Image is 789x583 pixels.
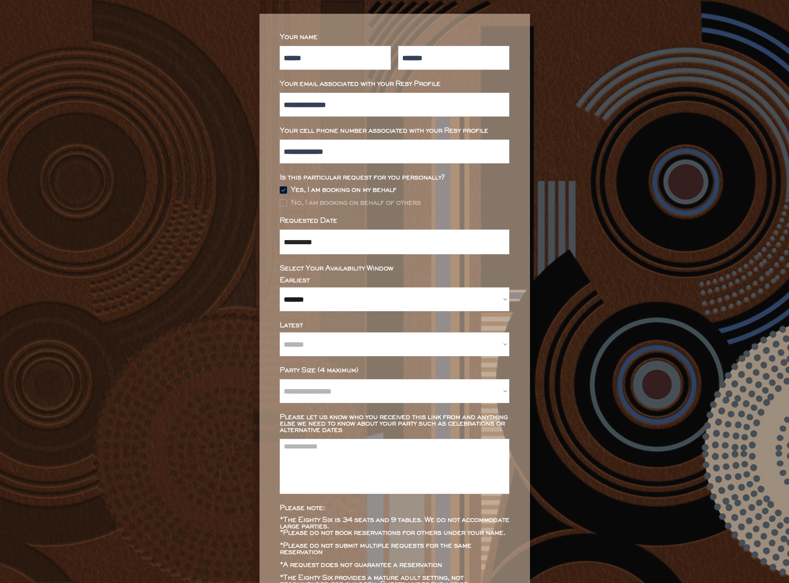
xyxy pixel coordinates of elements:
img: Rectangle%20315%20%281%29.svg [280,199,287,207]
div: Earliest [280,277,509,284]
div: Your email associated with your Resy Profile [280,81,509,87]
div: Latest [280,322,509,329]
div: Requested Date [280,218,509,224]
div: No, I am booking on behalf of others [291,200,421,206]
div: Select Your Availability Window [280,265,509,272]
img: Group%2048096532.svg [280,186,287,194]
div: Please note: [280,505,509,511]
div: Your cell phone number associated with your Resy profile [280,128,509,134]
div: Yes, I am booking on my behalf [291,187,396,193]
div: Is this particular request for you personally? [280,174,509,181]
div: Please let us know who you received this link from and anything else we need to know about your p... [280,414,509,433]
div: Party Size (4 maximum) [280,367,509,374]
div: Your name [280,34,509,40]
